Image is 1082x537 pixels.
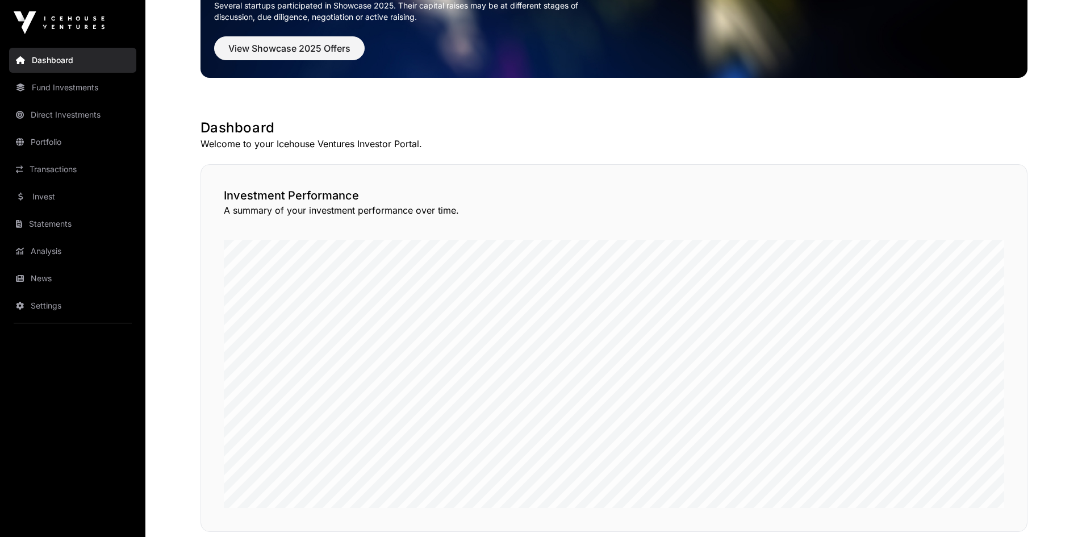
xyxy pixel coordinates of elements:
iframe: Chat Widget [1025,482,1082,537]
a: Statements [9,211,136,236]
span: View Showcase 2025 Offers [228,41,350,55]
a: View Showcase 2025 Offers [214,48,365,59]
p: Welcome to your Icehouse Ventures Investor Portal. [200,137,1027,151]
a: Dashboard [9,48,136,73]
img: Icehouse Ventures Logo [14,11,105,34]
a: Transactions [9,157,136,182]
h2: Investment Performance [224,188,1004,203]
a: Portfolio [9,130,136,155]
a: Direct Investments [9,102,136,127]
a: Analysis [9,239,136,264]
a: Settings [9,293,136,318]
p: A summary of your investment performance over time. [224,203,1004,217]
a: Fund Investments [9,75,136,100]
a: News [9,266,136,291]
a: Invest [9,184,136,209]
button: View Showcase 2025 Offers [214,36,365,60]
h1: Dashboard [200,119,1027,137]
